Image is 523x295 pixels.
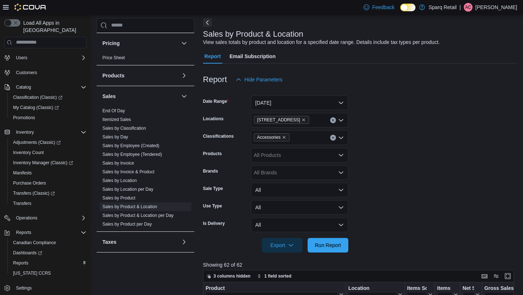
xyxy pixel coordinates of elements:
[203,98,229,104] label: Date Range
[203,272,254,280] button: 3 columns hidden
[13,170,32,176] span: Manifests
[264,273,292,279] span: 1 field sorted
[7,238,89,248] button: Canadian Compliance
[13,140,61,145] span: Adjustments (Classic)
[233,72,285,87] button: Hide Parameters
[13,53,30,62] button: Users
[180,238,188,246] button: Taxes
[102,161,134,166] a: Sales by Invoice
[13,201,31,206] span: Transfers
[10,269,54,278] a: [US_STATE] CCRS
[10,93,65,102] a: Classification (Classic)
[102,143,159,149] span: Sales by Employee (Created)
[102,204,157,209] a: Sales by Product & Location
[10,259,86,267] span: Reports
[10,93,86,102] span: Classification (Classic)
[492,272,500,280] button: Display options
[10,148,47,157] a: Inventory Count
[244,76,283,83] span: Hide Parameters
[10,259,31,267] a: Reports
[1,53,89,63] button: Users
[102,93,178,100] button: Sales
[480,272,489,280] button: Keyboard shortcuts
[464,3,473,12] div: Aimee Calder
[13,283,86,292] span: Settings
[13,214,40,222] button: Operations
[503,272,512,280] button: Enter fullscreen
[429,3,457,12] p: Sparq Retail
[10,158,76,167] a: Inventory Manager (Classic)
[102,178,137,183] span: Sales by Location
[102,160,134,166] span: Sales by Invoice
[203,18,212,27] button: Next
[102,55,125,61] span: Price Sheet
[13,128,86,137] span: Inventory
[97,106,194,231] div: Sales
[102,108,125,114] span: End Of Day
[1,213,89,223] button: Operations
[338,117,344,123] button: Open list of options
[7,137,89,147] a: Adjustments (Classic)
[16,70,37,76] span: Customers
[102,222,152,227] a: Sales by Product per Day
[308,238,348,252] button: Run Report
[102,40,119,47] h3: Pricing
[1,82,89,92] button: Catalog
[102,238,178,246] button: Taxes
[7,258,89,268] button: Reports
[102,169,154,174] a: Sales by Invoice & Product
[7,113,89,123] button: Promotions
[102,152,162,157] a: Sales by Employee (Tendered)
[13,83,34,92] button: Catalog
[102,187,153,192] a: Sales by Location per Day
[10,103,62,112] a: My Catalog (Classic)
[13,260,28,266] span: Reports
[400,11,401,12] span: Dark Mode
[10,113,86,122] span: Promotions
[462,285,474,292] div: Net Sold
[10,248,86,257] span: Dashboards
[301,118,306,122] button: Remove 4-861 Lansdowne St W. from selection in this group
[16,285,32,291] span: Settings
[10,103,86,112] span: My Catalog (Classic)
[251,218,348,232] button: All
[10,138,64,147] a: Adjustments (Classic)
[204,49,221,64] span: Report
[203,168,218,174] label: Brands
[254,116,309,124] span: 4-861 Lansdowne St W.
[102,134,128,140] a: Sales by Day
[16,129,34,135] span: Inventory
[15,4,47,11] img: Cova
[13,105,59,110] span: My Catalog (Classic)
[97,53,194,65] div: Pricing
[203,261,517,268] p: Showing 62 of 62
[282,135,286,140] button: Remove Accessories from selection in this group
[102,213,174,218] a: Sales by Product & Location per Day
[10,169,86,177] span: Manifests
[102,169,154,175] span: Sales by Invoice & Product
[13,270,51,276] span: [US_STATE] CCRS
[400,4,415,11] input: Dark Mode
[254,133,290,141] span: Accessories
[102,72,125,79] h3: Products
[13,83,86,92] span: Catalog
[102,93,116,100] h3: Sales
[7,92,89,102] a: Classification (Classic)
[13,94,62,100] span: Classification (Classic)
[206,285,338,292] div: Product
[102,125,146,131] span: Sales by Classification
[7,147,89,158] button: Inventory Count
[251,96,348,110] button: [DATE]
[13,228,86,237] span: Reports
[203,151,222,157] label: Products
[180,92,188,101] button: Sales
[203,75,227,84] h3: Report
[7,102,89,113] a: My Catalog (Classic)
[10,199,34,208] a: Transfers
[7,168,89,178] button: Manifests
[257,134,281,141] span: Accessories
[7,158,89,168] a: Inventory Manager (Classic)
[102,40,178,47] button: Pricing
